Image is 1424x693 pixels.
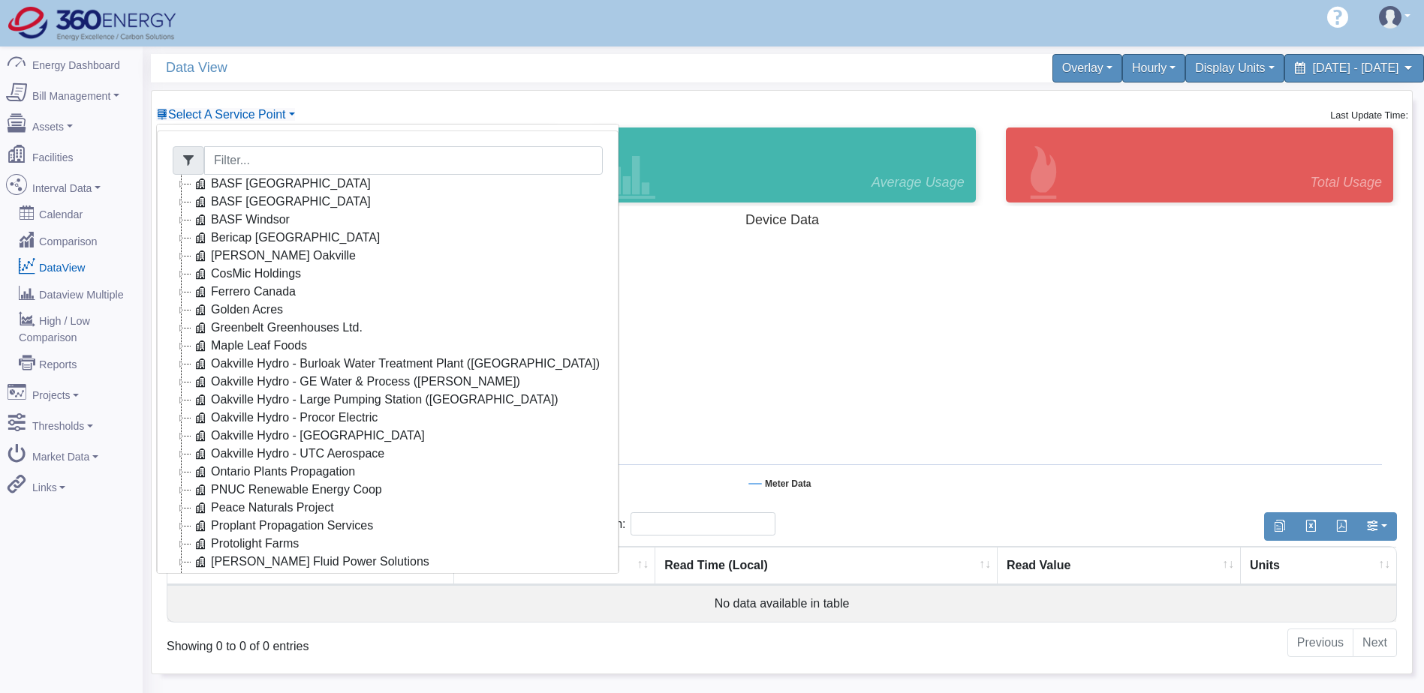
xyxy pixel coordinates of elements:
[1264,512,1296,541] button: Copy to clipboard
[173,229,603,247] li: Bericap [GEOGRAPHIC_DATA]
[1241,547,1396,585] th: Units : activate to sort column ascending
[191,373,523,391] a: Oakville Hydro - GE Water & Process ([PERSON_NAME])
[191,283,299,301] a: Ferrero Canada
[191,211,293,229] a: BASF Windsor
[173,409,603,427] li: Oakville Hydro - Procor Electric
[166,54,790,82] span: Data View
[173,517,603,535] li: Proplant Propagation Services
[191,481,385,499] a: PNUC Renewable Energy Coop
[173,355,603,373] li: Oakville Hydro - Burloak Water Treatment Plant ([GEOGRAPHIC_DATA])
[1311,172,1382,193] span: Total Usage
[173,247,603,265] li: [PERSON_NAME] Oakville
[173,146,204,175] span: Filter
[998,547,1241,585] th: Read Value : activate to sort column ascending
[191,571,462,589] a: [PERSON_NAME] Head Office / Powder Metal
[173,445,603,463] li: Oakville Hydro - UTC Aerospace
[173,211,603,229] li: BASF Windsor
[173,193,603,211] li: BASF [GEOGRAPHIC_DATA]
[173,319,603,337] li: Greenbelt Greenhouses Ltd.
[173,337,603,355] li: Maple Leaf Foods
[191,445,387,463] a: Oakville Hydro - UTC Aerospace
[173,499,603,517] li: Peace Naturals Project
[191,535,302,553] a: Protolight Farms
[173,175,603,193] li: BASF [GEOGRAPHIC_DATA]
[191,517,376,535] a: Proplant Propagation Services
[173,463,603,481] li: Ontario Plants Propagation
[191,175,374,193] a: BASF [GEOGRAPHIC_DATA]
[173,373,603,391] li: Oakville Hydro - GE Water & Process ([PERSON_NAME])
[173,283,603,301] li: Ferrero Canada
[167,627,666,655] div: Showing 0 to 0 of 0 entries
[173,571,603,589] li: [PERSON_NAME] Head Office / Powder Metal
[191,247,359,265] a: [PERSON_NAME] Oakville
[745,212,820,227] tspan: Device Data
[191,463,358,481] a: Ontario Plants Propagation
[173,535,603,553] li: Protolight Farms
[173,301,603,319] li: Golden Acres
[156,124,619,574] div: Select A Service Point
[191,499,337,517] a: Peace Naturals Project
[173,391,603,409] li: Oakville Hydro - Large Pumping Station ([GEOGRAPHIC_DATA])
[1330,109,1408,121] small: Last Update Time:
[191,319,366,337] a: Greenbelt Greenhouses Ltd.
[191,409,381,427] a: Oakville Hydro - Procor Electric
[191,553,432,571] a: [PERSON_NAME] Fluid Power Solutions
[173,481,603,499] li: PNUC Renewable Energy Coop
[156,108,295,121] a: Select A Service Point
[168,108,286,121] span: Device List
[191,391,561,409] a: Oakville Hydro - Large Pumping Station ([GEOGRAPHIC_DATA])
[173,553,603,571] li: [PERSON_NAME] Fluid Power Solutions
[1295,512,1326,541] button: Export to Excel
[631,512,775,535] input: Search:
[1379,6,1401,28] img: user-3.svg
[1356,512,1397,541] button: Show/Hide Columns
[191,427,428,445] a: Oakville Hydro - [GEOGRAPHIC_DATA]
[1313,61,1399,74] span: [DATE] - [DATE]
[191,337,310,355] a: Maple Leaf Foods
[655,547,998,585] th: Read Time (Local) : activate to sort column ascending
[191,229,383,247] a: Bericap [GEOGRAPHIC_DATA]
[584,512,775,535] label: Search:
[1052,54,1122,82] div: Overlay
[1122,54,1185,82] div: Hourly
[1326,512,1357,541] button: Generate PDF
[191,193,374,211] a: BASF [GEOGRAPHIC_DATA]
[173,265,603,283] li: CosMic Holdings
[1185,54,1284,82] div: Display Units
[191,265,304,283] a: CosMic Holdings
[191,301,286,319] a: Golden Acres
[167,585,1396,622] td: No data available in table
[872,172,965,193] span: Average Usage
[191,355,603,373] a: Oakville Hydro - Burloak Water Treatment Plant ([GEOGRAPHIC_DATA])
[173,427,603,445] li: Oakville Hydro - [GEOGRAPHIC_DATA]
[204,146,603,175] input: Filter
[765,478,811,489] tspan: Meter Data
